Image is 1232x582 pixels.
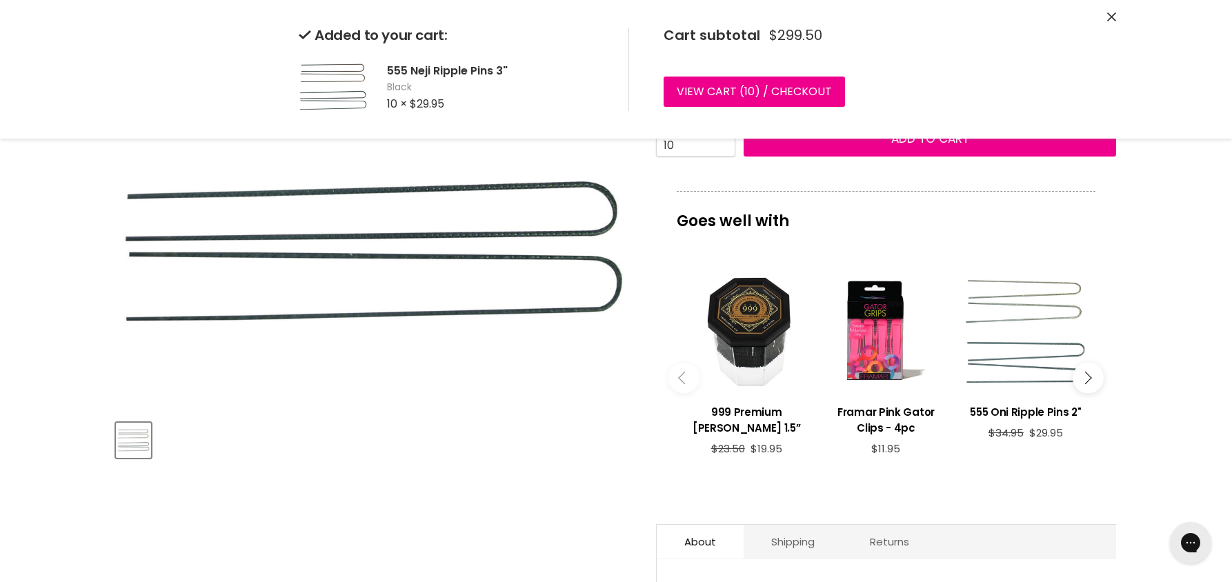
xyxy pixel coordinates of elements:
a: About [657,525,744,559]
input: Quantity [656,122,735,157]
span: $299.50 [769,28,822,43]
img: 555 Neji Ripple Pins 3" [117,429,150,452]
span: $34.95 [988,425,1024,440]
h3: 999 Premium [PERSON_NAME] 1.5” [684,404,809,436]
button: 555 Neji Ripple Pins 3" [116,423,151,458]
a: Shipping [744,525,842,559]
h2: 555 Neji Ripple Pins 3" [387,63,606,78]
div: Product thumbnails [114,419,633,458]
span: $29.95 [410,96,444,112]
span: 10 × [387,96,407,112]
button: Add to cart [744,122,1116,157]
img: 555 Neji Ripple Pins 3 [299,63,368,111]
a: View product:Framar Pink Gator Clips - 4pc [823,394,948,443]
a: View product:555 Oni Ripple Pins 2 [963,394,1089,427]
p: Goes well with [677,191,1095,237]
span: $11.95 [871,441,900,456]
a: Returns [842,525,937,559]
h3: 555 Oni Ripple Pins 2" [963,404,1089,420]
span: $29.95 [1029,425,1063,440]
span: 10 [744,83,755,99]
span: $19.95 [751,441,782,456]
button: Close [1107,10,1116,25]
iframe: Gorgias live chat messenger [1163,517,1218,568]
h3: Framar Pink Gator Clips - 4pc [823,404,948,436]
span: Cart subtotal [664,26,760,45]
span: $23.50 [711,441,745,456]
span: Black [387,81,606,94]
a: View product:999 Premium Bobby Pins 1.5” [684,394,809,443]
a: View cart (10) / Checkout [664,77,845,107]
h2: Added to your cart: [299,28,606,43]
